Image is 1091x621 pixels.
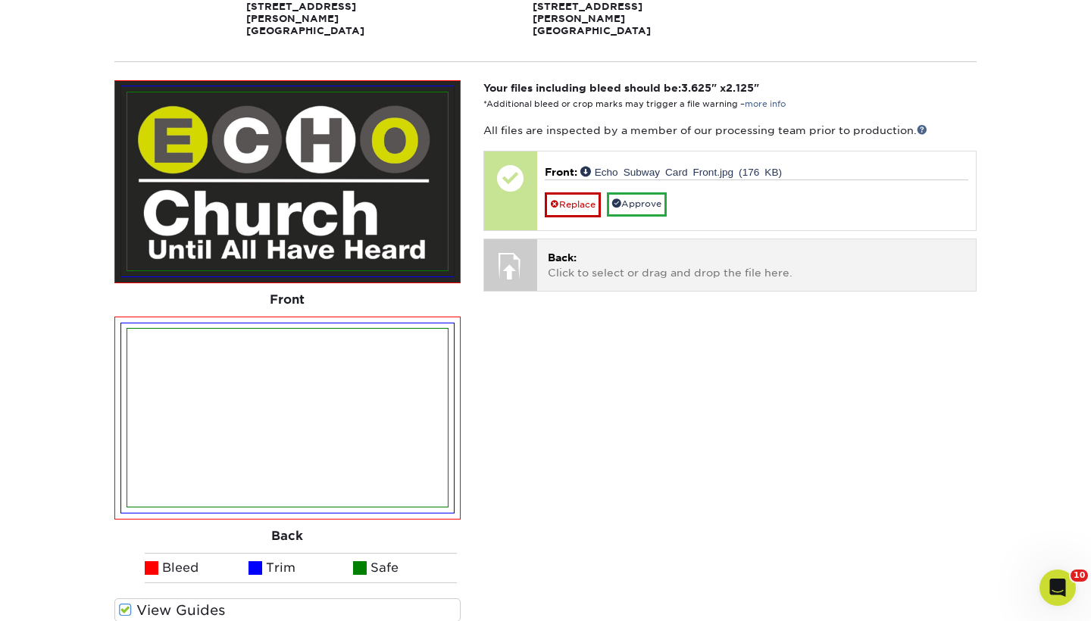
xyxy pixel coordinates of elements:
[483,123,977,138] p: All files are inspected by a member of our processing team prior to production.
[545,166,577,178] span: Front:
[145,553,249,583] li: Bleed
[548,250,965,281] p: Click to select or drag and drop the file here.
[4,575,129,616] iframe: Google Customer Reviews
[249,553,352,583] li: Trim
[745,99,786,109] a: more info
[1039,570,1076,606] iframe: Intercom live chat
[1071,570,1088,582] span: 10
[580,166,782,176] a: Echo Subway Card Front.jpg (176 KB)
[353,553,457,583] li: Safe
[483,99,786,109] small: *Additional bleed or crop marks may trigger a file warning –
[545,192,601,217] a: Replace
[726,82,754,94] span: 2.125
[114,283,461,317] div: Front
[483,82,759,94] strong: Your files including bleed should be: " x "
[114,520,461,553] div: Back
[607,192,667,216] a: Approve
[681,82,711,94] span: 3.625
[548,251,577,264] span: Back:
